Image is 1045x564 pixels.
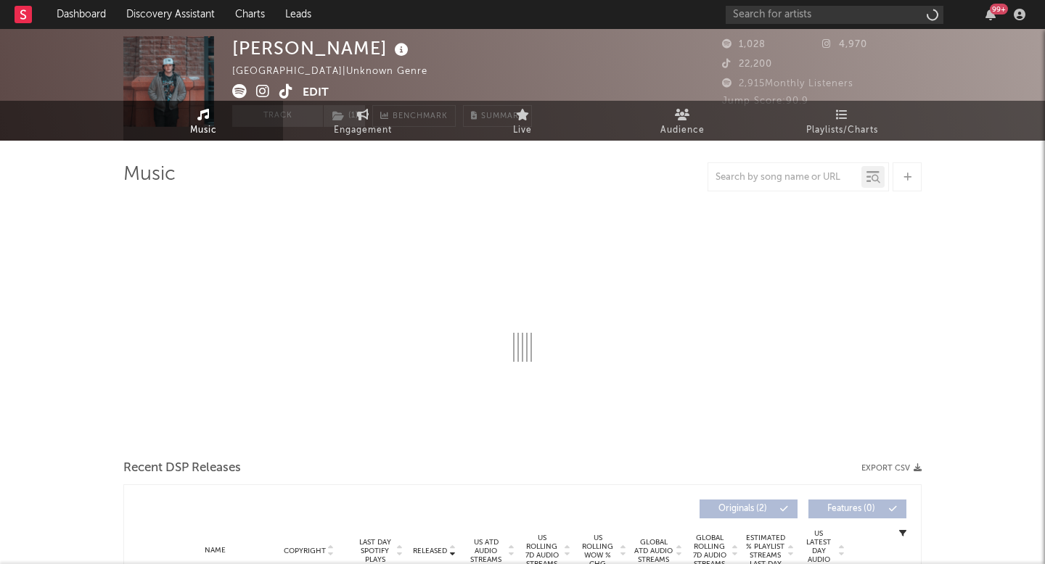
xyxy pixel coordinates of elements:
[660,122,705,139] span: Audience
[990,4,1008,14] div: 99 +
[634,538,673,564] span: Global ATD Audio Streams
[808,499,906,518] button: Features(0)
[806,122,878,139] span: Playlists/Charts
[283,101,443,141] a: Engagement
[413,547,447,555] span: Released
[822,40,867,49] span: 4,970
[123,460,241,477] span: Recent DSP Releases
[190,122,217,139] span: Music
[334,122,392,139] span: Engagement
[513,122,532,139] span: Live
[168,545,262,556] div: Name
[700,499,798,518] button: Originals(2)
[861,464,922,473] button: Export CSV
[818,505,885,513] span: Features ( 0 )
[709,505,776,513] span: Originals ( 2 )
[443,101,602,141] a: Live
[722,96,808,106] span: Jump Score: 90.9
[985,9,996,20] button: 99+
[762,101,922,141] a: Playlists/Charts
[722,40,766,49] span: 1,028
[722,79,853,88] span: 2,915 Monthly Listeners
[303,84,329,102] button: Edit
[722,59,772,69] span: 22,200
[708,172,861,183] input: Search by song name or URL
[284,547,326,555] span: Copyright
[232,63,444,80] div: [GEOGRAPHIC_DATA] | Unknown Genre
[356,538,394,564] span: Last Day Spotify Plays
[123,101,283,141] a: Music
[726,6,943,24] input: Search for artists
[466,538,506,564] span: US ATD Audio Streams
[602,101,762,141] a: Audience
[232,36,412,60] div: [PERSON_NAME]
